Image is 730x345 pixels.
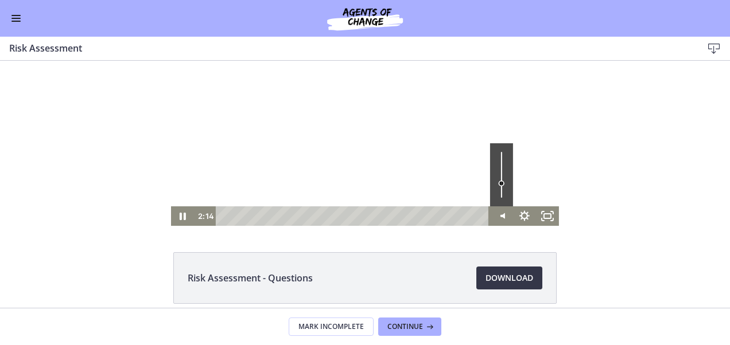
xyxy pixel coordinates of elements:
a: Download [476,266,542,289]
button: Continue [378,317,441,336]
span: Risk Assessment - Questions [188,271,313,285]
button: Fullscreen [536,175,559,195]
span: Download [486,271,533,285]
button: Mark Incomplete [289,317,374,336]
h3: Risk Assessment [9,41,684,55]
img: Agents of Change [296,5,434,32]
span: Mark Incomplete [298,322,364,331]
button: Pause [171,175,194,195]
span: Continue [387,322,423,331]
div: Playbar [224,175,484,195]
button: Enable menu [9,11,23,25]
div: Volume [490,112,513,175]
button: Show settings menu [513,175,536,195]
button: Mute [490,175,513,195]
